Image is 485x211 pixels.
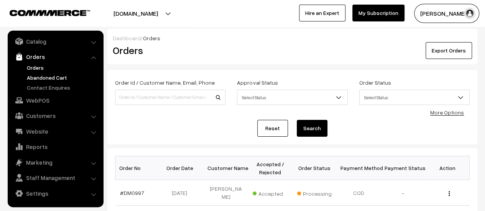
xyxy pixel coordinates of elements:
[248,156,293,180] th: Accepted / Rejected
[337,180,381,206] td: COD
[87,4,185,23] button: [DOMAIN_NAME]
[10,34,101,48] a: Catalog
[10,171,101,185] a: Staff Management
[297,188,335,198] span: Processing
[426,42,472,59] button: Export Orders
[257,120,288,137] a: Reset
[115,90,225,105] input: Order Id / Customer Name / Customer Email / Customer Phone
[425,156,470,180] th: Action
[10,140,101,154] a: Reports
[10,93,101,107] a: WebPOS
[414,4,479,23] button: [PERSON_NAME]
[352,5,404,21] a: My Subscription
[159,156,204,180] th: Order Date
[10,109,101,123] a: Customers
[337,156,381,180] th: Payment Method
[10,50,101,64] a: Orders
[25,64,101,72] a: Orders
[113,44,225,56] h2: Orders
[381,156,426,180] th: Payment Status
[10,186,101,200] a: Settings
[159,180,204,206] td: [DATE]
[204,180,248,206] td: [PERSON_NAME]
[10,10,90,16] img: COMMMERCE
[113,35,141,41] a: Dashboard
[464,8,475,19] img: user
[25,83,101,92] a: Contact Enquires
[115,156,160,180] th: Order No
[10,124,101,138] a: Website
[237,91,347,104] span: Select Status
[359,79,391,87] label: Order Status
[449,191,450,196] img: Menu
[293,156,337,180] th: Order Status
[143,35,160,41] span: Orders
[297,120,327,137] button: Search
[381,180,426,206] td: -
[299,5,345,21] a: Hire an Expert
[115,79,215,87] label: Order Id / Customer Name, Email, Phone
[360,91,469,104] span: Select Status
[120,190,144,196] a: #DM0997
[10,8,77,17] a: COMMMERCE
[430,109,464,116] a: More Options
[25,74,101,82] a: Abandoned Cart
[237,90,347,105] span: Select Status
[359,90,470,105] span: Select Status
[253,188,291,198] span: Accepted
[204,156,248,180] th: Customer Name
[237,79,278,87] label: Approval Status
[113,34,472,42] div: /
[10,155,101,169] a: Marketing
